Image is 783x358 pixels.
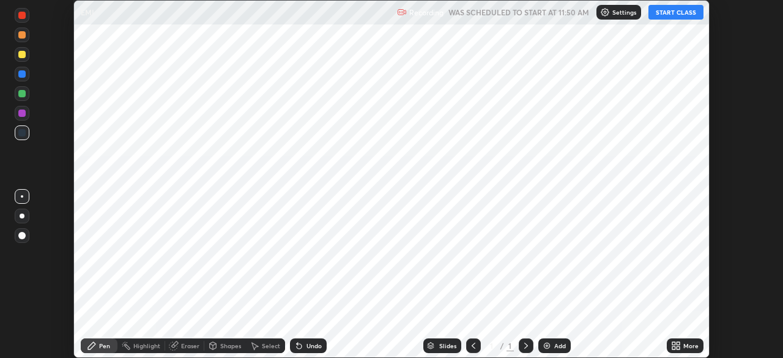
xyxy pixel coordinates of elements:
div: Select [262,343,280,349]
p: EMI [81,7,94,17]
div: Pen [99,343,110,349]
p: Settings [612,9,636,15]
div: Add [554,343,566,349]
div: Slides [439,343,456,349]
img: recording.375f2c34.svg [397,7,407,17]
div: 1 [486,342,498,349]
h5: WAS SCHEDULED TO START AT 11:50 AM [448,7,589,18]
button: START CLASS [648,5,703,20]
div: Undo [306,343,322,349]
img: class-settings-icons [600,7,610,17]
div: 1 [507,340,514,351]
div: Shapes [220,343,241,349]
div: / [500,342,504,349]
p: Recording [409,8,443,17]
div: More [683,343,699,349]
img: add-slide-button [542,341,552,351]
div: Highlight [133,343,160,349]
div: Eraser [181,343,199,349]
